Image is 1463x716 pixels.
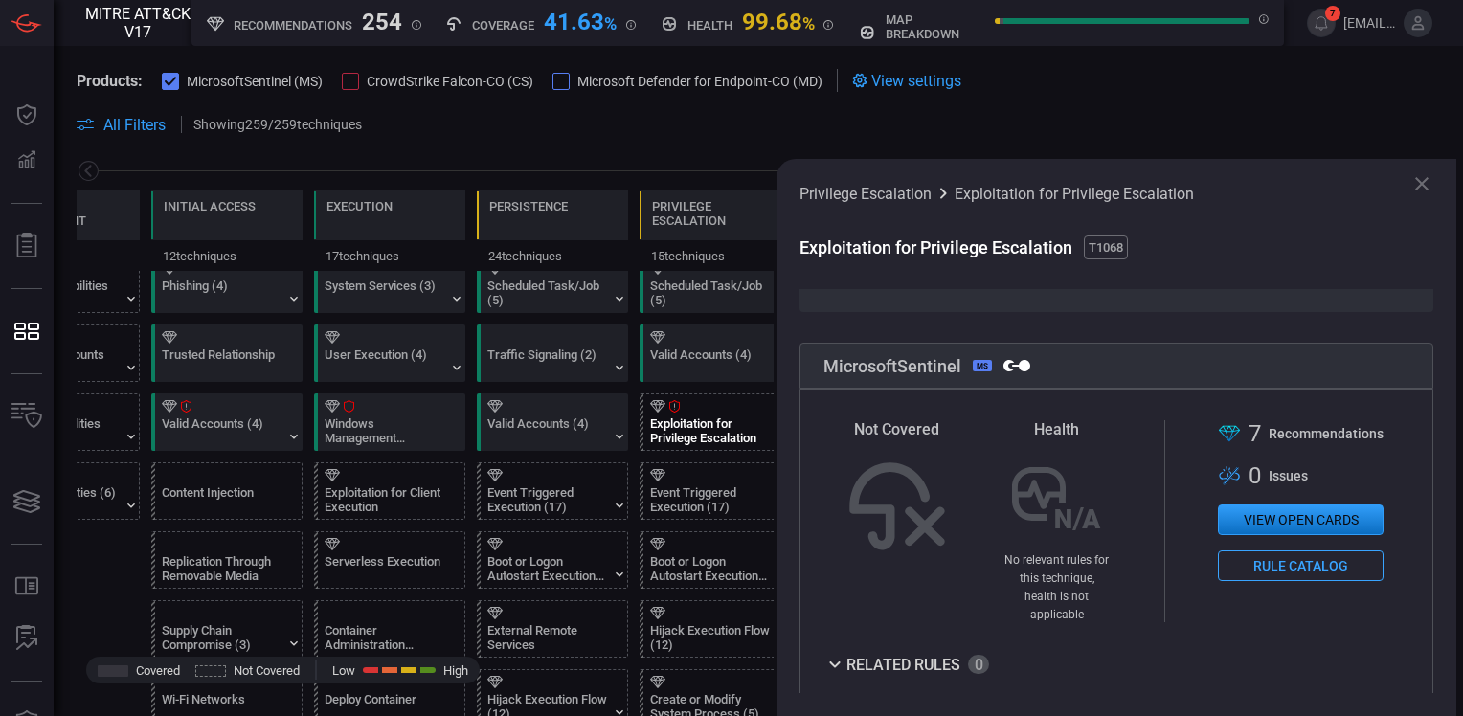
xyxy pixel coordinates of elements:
span: T1068 [1084,235,1128,259]
span: View settings [871,72,961,90]
div: Persistence [489,199,568,213]
div: Valid Accounts (4) [162,416,281,445]
h5: Recommendations [234,18,352,33]
div: T1659: Content Injection (Not covered) [151,462,303,520]
button: Microsoft Defender for Endpoint-CO (MD) [552,71,822,90]
span: Low [332,663,355,678]
div: 12 techniques [151,240,303,271]
div: T1047: Windows Management Instrumentation [314,393,465,451]
div: 15 techniques [640,240,791,271]
div: Traffic Signaling (2) [487,347,607,376]
div: Event Triggered Execution (17) [487,485,607,514]
button: Related Rules [823,653,989,676]
div: 24 techniques [477,240,628,271]
span: All Filters [103,116,166,134]
span: MicrosoftSentinel (MS) [187,74,323,89]
span: 7 [1325,6,1340,21]
button: Cards [4,479,50,525]
span: Products: [77,72,143,90]
div: T1203: Exploitation for Client Execution [314,462,465,520]
div: T1199: Trusted Relationship [151,324,303,382]
div: Exploitation for Privilege Escalation [650,416,770,445]
h5: map breakdown [886,12,986,41]
div: T1078: Valid Accounts [640,324,791,382]
span: Privilege Escalation [799,185,932,203]
button: Rule Catalog [4,564,50,610]
span: High [443,663,468,678]
button: CrowdStrike Falcon-CO (CS) [342,71,533,90]
span: Exploitation for Privilege Escalation [799,237,1076,257]
span: Issue s [1269,468,1308,483]
div: System Services (3) [325,279,444,307]
div: Serverless Execution [325,554,444,583]
div: T1053: Scheduled Task/Job [477,256,628,313]
div: T1609: Container Administration Command (Not covered) [314,600,465,658]
div: T1547: Boot or Logon Autostart Execution [477,531,628,589]
div: Scheduled Task/Job (5) [650,279,770,307]
div: User Execution (4) [325,347,444,376]
div: View settings [852,69,961,92]
div: Execution [326,199,393,213]
div: T1078: Valid Accounts [151,393,303,451]
div: Boot or Logon Autostart Execution (14) [487,554,607,583]
div: Privilege Escalation [652,199,778,228]
span: Covered [136,663,180,678]
div: T1574: Hijack Execution Flow [640,600,791,658]
div: T1205: Traffic Signaling [477,324,628,382]
button: Rule Catalog [1218,550,1384,581]
span: Microsoft Defender for Endpoint-CO (MD) [577,74,822,89]
h5: Health [687,18,732,33]
div: Exploitation for Client Execution [325,485,444,514]
div: T1195: Supply Chain Compromise (Not covered) [151,600,303,658]
div: T1133: External Remote Services [477,600,628,658]
div: 99.68 [742,9,815,32]
button: 7 [1307,9,1336,37]
span: Not Covered [234,663,300,678]
div: T1566: Phishing [151,256,303,313]
div: T1547: Boot or Logon Autostart Execution [640,531,791,589]
div: T1091: Replication Through Removable Media (Not covered) [151,531,303,589]
div: Initial Access [164,199,256,213]
div: T1078: Valid Accounts [477,393,628,451]
div: Boot or Logon Autostart Execution (14) [650,554,770,583]
button: MicrosoftSentinel (MS) [162,71,323,90]
span: Not Covered [854,420,939,438]
button: ALERT ANALYSIS [4,615,50,661]
button: View open cards [1218,504,1384,535]
button: All Filters [77,116,166,134]
span: Recommendation s [1269,426,1384,441]
button: Dashboard [4,92,50,138]
div: Content Injection [162,485,281,514]
button: Detections [4,138,50,184]
div: MicrosoftSentinel [799,343,1433,389]
span: No relevant rules for this technique, health is not applicable [1004,553,1109,621]
div: TA0002: Execution [314,190,465,271]
div: Event Triggered Execution (17) [650,485,770,514]
div: Phishing (4) [162,279,281,307]
div: Supply Chain Compromise (3) [162,623,281,652]
span: 7 [1249,420,1261,447]
div: T1648: Serverless Execution [314,531,465,589]
div: TA0003: Persistence [477,190,628,271]
div: Replication Through Removable Media [162,554,281,583]
div: T1546: Event Triggered Execution [640,462,791,520]
div: T1204: User Execution [314,324,465,382]
div: Trusted Relationship [162,347,281,376]
div: External Remote Services [487,623,607,652]
span: Exploitation for Privilege Escalation [955,185,1194,203]
span: % [604,13,617,34]
div: Container Administration Command [325,623,444,652]
div: 254 [362,9,402,32]
span: 0 [1249,462,1261,489]
button: MITRE - Detection Posture [4,308,50,354]
span: CrowdStrike Falcon-CO (CS) [367,74,533,89]
div: Valid Accounts (4) [650,347,770,376]
div: MS [973,360,992,371]
div: TA0001: Initial Access [151,190,303,271]
span: MITRE ATT&CK V17 [85,5,191,41]
div: 17 techniques [314,240,465,271]
button: Reports [4,223,50,269]
div: T1546: Event Triggered Execution [477,462,628,520]
h5: Coverage [472,18,534,33]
